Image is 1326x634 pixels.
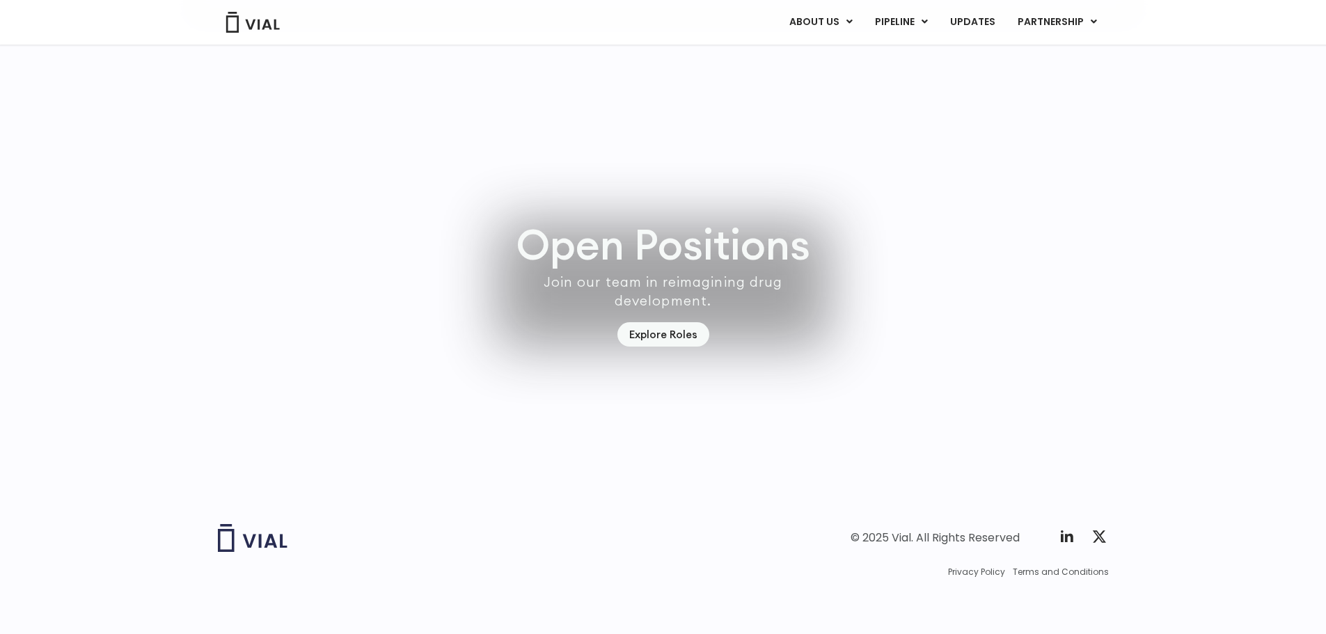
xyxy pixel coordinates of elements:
[393,56,788,478] div: 1 / 7
[218,524,287,552] img: Vial logo wih "Vial" spelled out
[1007,10,1108,34] a: PARTNERSHIPMenu Toggle
[939,10,1006,34] a: UPDATES
[393,56,788,478] img: http://Group%20of%20people%20smiling%20wearing%20aprons
[617,322,709,347] a: Explore Roles
[797,56,1192,478] div: 2 / 7
[948,566,1005,578] a: Privacy Policy
[851,530,1020,546] div: © 2025 Vial. All Rights Reserved
[1013,566,1109,578] a: Terms and Conditions
[778,10,863,34] a: ABOUT USMenu Toggle
[864,10,938,34] a: PIPELINEMenu Toggle
[225,12,281,33] img: Vial Logo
